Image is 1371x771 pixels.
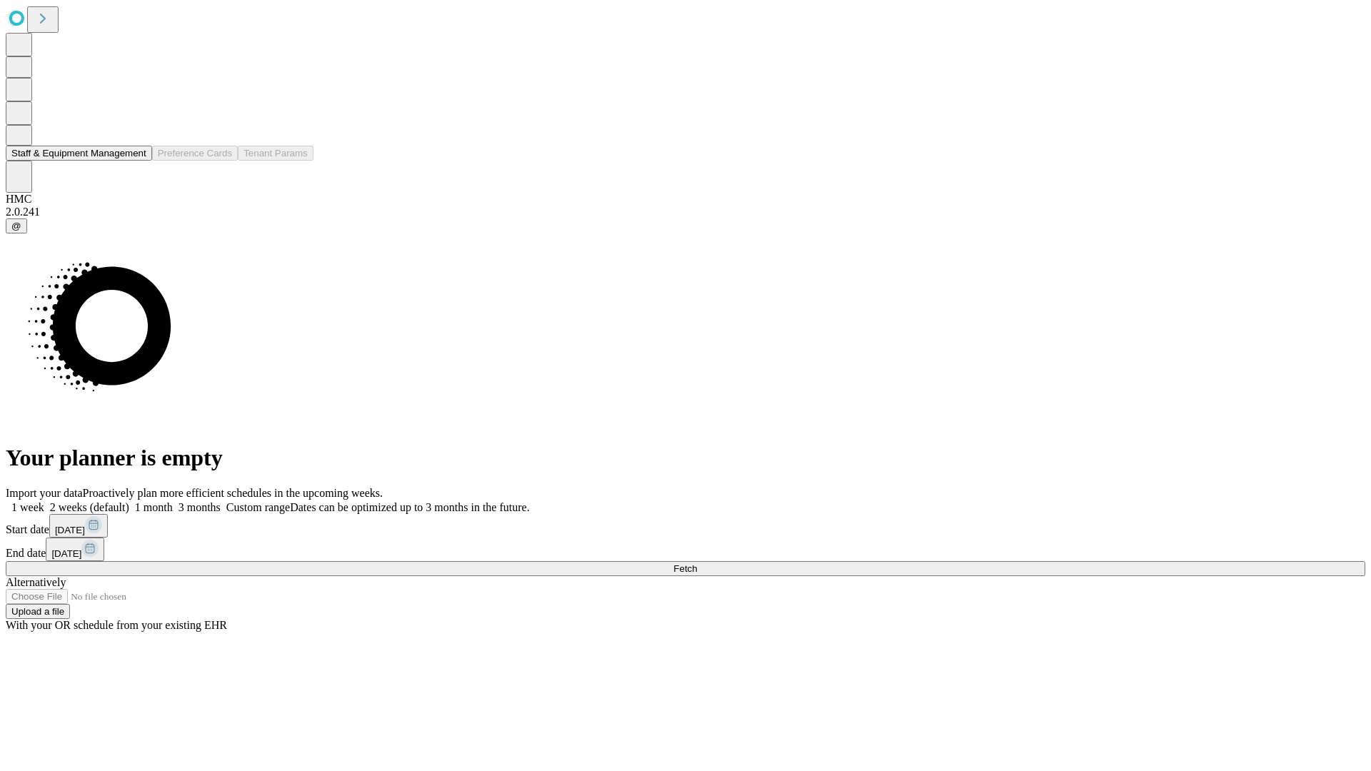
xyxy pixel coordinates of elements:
span: 1 month [135,501,173,513]
button: Upload a file [6,604,70,619]
button: Fetch [6,561,1365,576]
span: 2 weeks (default) [50,501,129,513]
h1: Your planner is empty [6,445,1365,471]
span: Dates can be optimized up to 3 months in the future. [290,501,529,513]
span: Custom range [226,501,290,513]
span: 3 months [179,501,221,513]
span: With your OR schedule from your existing EHR [6,619,227,631]
span: [DATE] [51,548,81,559]
button: Tenant Params [238,146,313,161]
div: Start date [6,514,1365,538]
span: 1 week [11,501,44,513]
button: @ [6,218,27,233]
span: Import your data [6,487,83,499]
div: End date [6,538,1365,561]
span: @ [11,221,21,231]
span: [DATE] [55,525,85,535]
button: Staff & Equipment Management [6,146,152,161]
button: [DATE] [46,538,104,561]
span: Proactively plan more efficient schedules in the upcoming weeks. [83,487,383,499]
div: HMC [6,193,1365,206]
span: Fetch [673,563,697,574]
span: Alternatively [6,576,66,588]
button: Preference Cards [152,146,238,161]
div: 2.0.241 [6,206,1365,218]
button: [DATE] [49,514,108,538]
